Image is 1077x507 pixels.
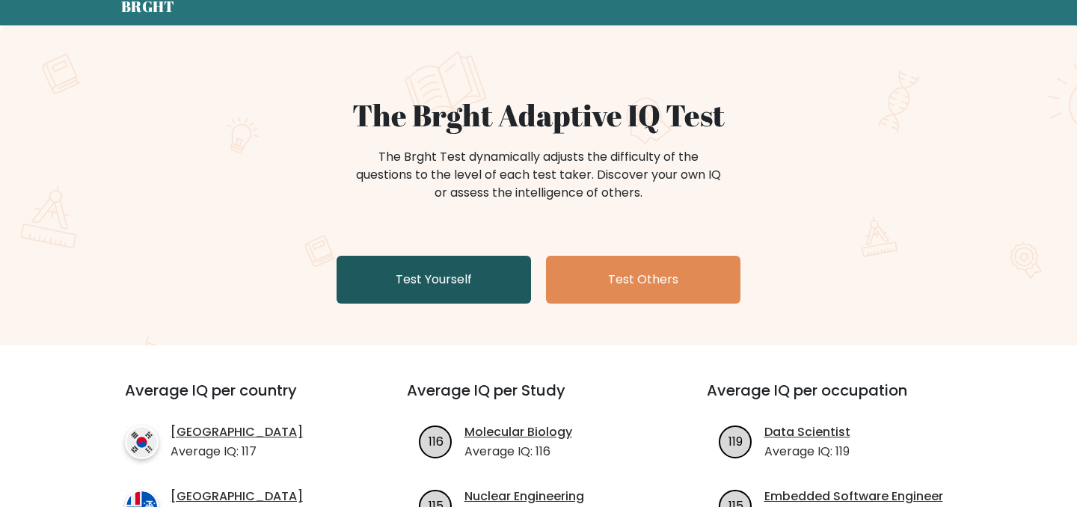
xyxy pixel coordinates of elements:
text: 119 [728,432,743,449]
p: Average IQ: 117 [171,443,303,461]
img: country [125,425,159,459]
text: 116 [428,432,443,449]
a: Nuclear Engineering [464,488,584,506]
a: [GEOGRAPHIC_DATA] [171,423,303,441]
h1: The Brght Adaptive IQ Test [174,97,903,133]
a: [GEOGRAPHIC_DATA] [171,488,303,506]
p: Average IQ: 119 [764,443,850,461]
h3: Average IQ per occupation [707,381,971,417]
h3: Average IQ per Study [407,381,671,417]
a: Data Scientist [764,423,850,441]
a: Embedded Software Engineer [764,488,943,506]
a: Test Yourself [337,256,531,304]
p: Average IQ: 116 [464,443,572,461]
div: The Brght Test dynamically adjusts the difficulty of the questions to the level of each test take... [352,148,725,202]
a: Molecular Biology [464,423,572,441]
h3: Average IQ per country [125,381,353,417]
a: Test Others [546,256,740,304]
